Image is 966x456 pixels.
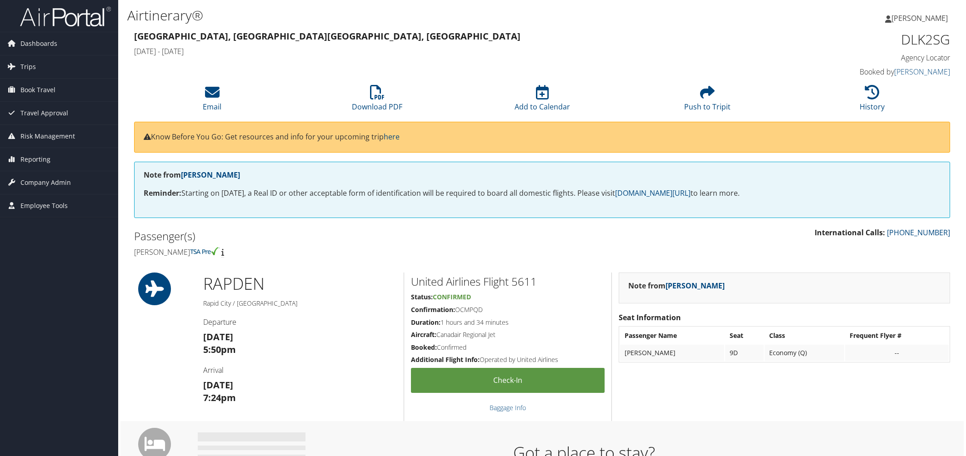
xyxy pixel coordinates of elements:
strong: 7:24pm [203,392,236,404]
h4: Agency Locator [756,53,950,63]
a: [DOMAIN_NAME][URL] [615,188,691,198]
a: Push to Tripit [684,90,731,112]
span: [PERSON_NAME] [891,13,948,23]
strong: Note from [144,170,240,180]
strong: Additional Flight Info: [411,355,480,364]
h5: Canadair Regional Jet [411,330,604,339]
span: Employee Tools [20,194,68,217]
strong: Note from [628,281,725,291]
a: [PERSON_NAME] [666,281,725,291]
h4: Departure [203,317,397,327]
a: here [384,132,400,142]
strong: [GEOGRAPHIC_DATA], [GEOGRAPHIC_DATA] [GEOGRAPHIC_DATA], [GEOGRAPHIC_DATA] [134,30,521,42]
h5: Rapid City / [GEOGRAPHIC_DATA] [203,299,397,308]
strong: Confirmation: [411,305,455,314]
a: [PHONE_NUMBER] [887,228,950,238]
span: Travel Approval [20,102,68,124]
h5: 1 hours and 34 minutes [411,318,604,327]
span: Reporting [20,148,50,171]
h1: RAP DEN [203,273,397,295]
h4: [PERSON_NAME] [134,247,536,257]
img: airportal-logo.png [20,6,111,27]
h5: OCMPQD [411,305,604,314]
a: Baggage Info [490,403,526,412]
h5: Operated by United Airlines [411,355,604,364]
strong: International Calls: [815,228,885,238]
td: Economy (Q) [765,345,844,361]
th: Passenger Name [620,327,725,344]
td: 9D [725,345,764,361]
strong: Aircraft: [411,330,436,339]
h1: DLK2SG [756,30,950,49]
th: Class [765,327,844,344]
span: Dashboards [20,32,57,55]
h5: Confirmed [411,343,604,352]
h2: Passenger(s) [134,228,536,244]
span: Book Travel [20,79,55,101]
strong: [DATE] [203,331,233,343]
span: Trips [20,55,36,78]
a: [PERSON_NAME] [181,170,240,180]
th: Seat [725,327,764,344]
strong: Status: [411,292,433,301]
a: [PERSON_NAME] [894,67,950,77]
span: Risk Management [20,125,75,148]
span: Confirmed [433,292,471,301]
strong: Reminder: [144,188,181,198]
strong: 5:50pm [203,343,236,356]
strong: Seat Information [619,312,681,322]
span: Company Admin [20,171,71,194]
a: Check-in [411,368,604,393]
a: Email [203,90,221,112]
a: History [860,90,885,112]
div: -- [850,349,944,357]
a: [PERSON_NAME] [885,5,957,32]
h4: Booked by [756,67,950,77]
strong: Booked: [411,343,437,352]
p: Know Before You Go: Get resources and info for your upcoming trip [144,131,941,143]
img: tsa-precheck.png [190,247,220,255]
a: Add to Calendar [515,90,570,112]
p: Starting on [DATE], a Real ID or other acceptable form of identification will be required to boar... [144,188,941,199]
strong: Duration: [411,318,440,327]
td: [PERSON_NAME] [620,345,725,361]
a: Download PDF [352,90,402,112]
h4: Arrival [203,365,397,375]
h4: [DATE] - [DATE] [134,46,743,56]
h1: Airtinerary® [127,6,681,25]
th: Frequent Flyer # [845,327,949,344]
h2: United Airlines Flight 5611 [411,274,604,289]
strong: [DATE] [203,379,233,391]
